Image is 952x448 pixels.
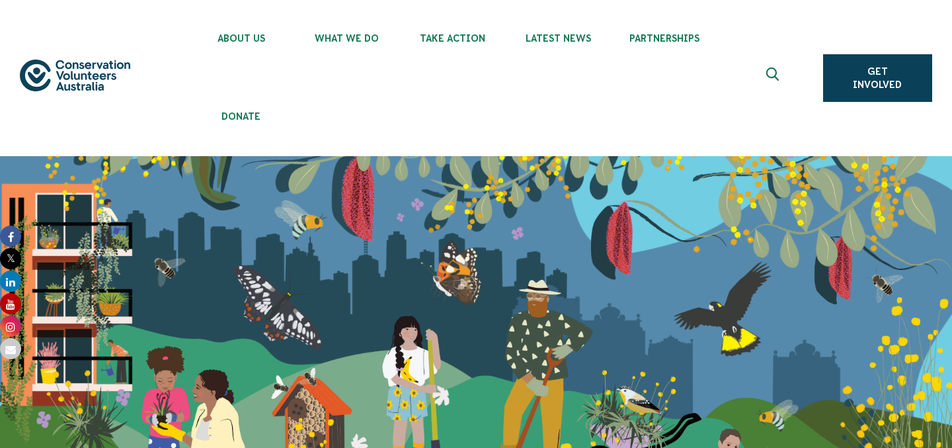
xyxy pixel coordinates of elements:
[188,33,294,44] span: About Us
[188,111,294,122] span: Donate
[294,33,400,44] span: What We Do
[823,54,932,102] a: Get Involved
[766,67,782,89] span: Expand search box
[758,62,790,94] button: Expand search box Close search box
[612,33,717,44] span: Partnerships
[20,60,130,92] img: logo.svg
[400,33,506,44] span: Take Action
[506,33,612,44] span: Latest News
